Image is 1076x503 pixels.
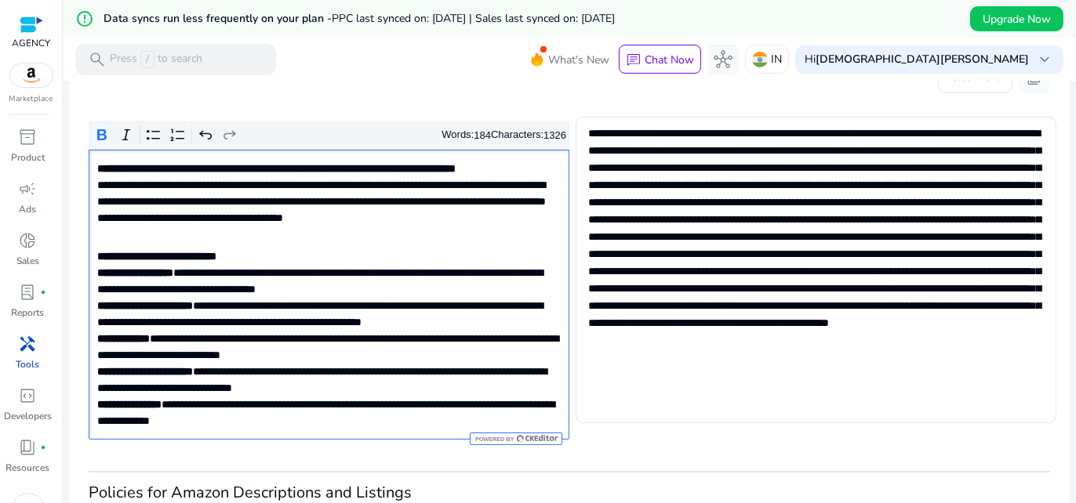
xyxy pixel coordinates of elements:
[16,357,40,371] p: Tools
[11,150,45,165] p: Product
[89,121,569,150] div: Editor toolbar
[104,13,615,26] h5: Data syncs run less frequently on your plan -
[75,9,94,28] mat-icon: error_outline
[19,231,38,250] span: donut_small
[970,6,1063,31] button: Upgrade Now
[474,129,491,141] label: 184
[983,11,1051,27] span: Upgrade Now
[619,45,701,74] button: chatChat Now
[626,52,642,68] span: chat
[12,306,45,320] p: Reports
[19,179,38,198] span: campaign
[19,283,38,302] span: lab_profile
[4,409,52,423] p: Developers
[707,44,739,75] button: hub
[16,254,39,268] p: Sales
[12,36,50,50] p: AGENCY
[543,129,566,141] label: 1326
[20,202,37,216] p: Ads
[332,11,615,26] span: PPC last synced on: [DATE] | Sales last synced on: [DATE]
[19,438,38,457] span: book_4
[140,51,154,68] span: /
[19,386,38,405] span: code_blocks
[474,436,514,443] span: Powered by
[771,45,782,73] p: IN
[548,46,609,74] span: What's New
[9,93,53,105] p: Marketplace
[645,52,694,67] p: Chat Now
[1025,68,1044,87] span: content_copy
[816,52,1029,67] b: [DEMOGRAPHIC_DATA][PERSON_NAME]
[19,128,38,147] span: inventory_2
[752,52,768,67] img: in.svg
[19,335,38,353] span: handyman
[938,62,1012,93] button: Clear Text
[88,50,107,69] span: search
[1035,50,1054,69] span: keyboard_arrow_down
[714,50,732,69] span: hub
[6,461,50,475] p: Resources
[89,150,569,440] div: Rich Text Editor. Editing area: main. Press Alt+0 for help.
[442,125,566,145] div: Words: Characters:
[10,63,53,87] img: amazon.svg
[41,289,47,295] span: fiber_manual_record
[41,444,47,451] span: fiber_manual_record
[110,51,202,68] p: Press to search
[805,54,1029,65] p: Hi
[89,483,1050,502] h3: Policies for Amazon Descriptions and Listings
